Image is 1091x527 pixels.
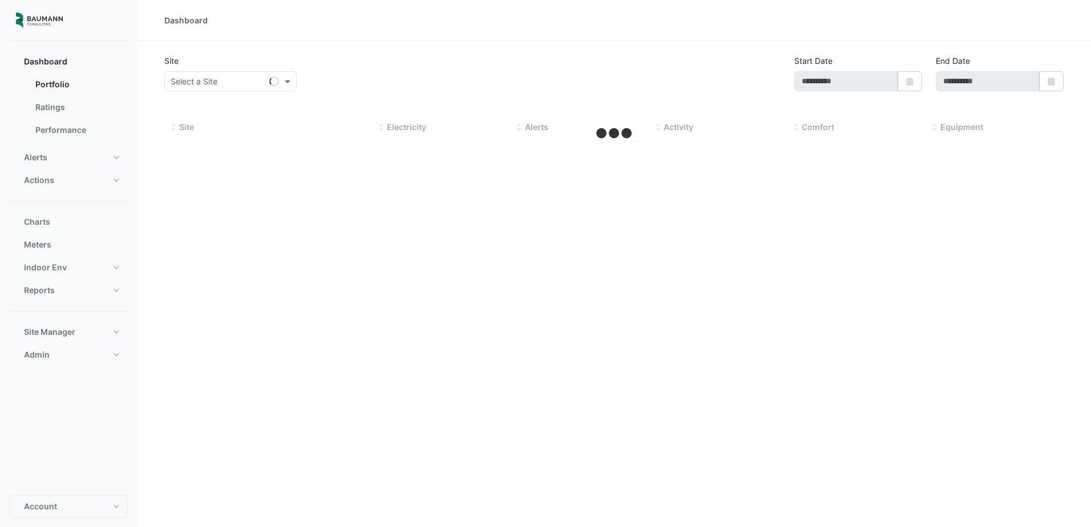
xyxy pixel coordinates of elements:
button: Actions [9,169,128,192]
span: Site Manager [24,326,75,338]
button: Indoor Env [9,256,128,279]
label: Start Date [794,55,833,67]
span: Alerts [24,152,47,163]
span: Actions [24,175,54,186]
span: Account [24,501,57,512]
span: Admin [24,349,50,360]
a: Ratings [26,96,128,119]
button: Site Manager [9,321,128,343]
span: Dashboard [24,56,67,67]
img: Company Logo [14,9,65,32]
a: Portfolio [26,73,128,96]
span: Activity [664,122,693,132]
span: Indoor Env [24,262,67,273]
button: Reports [9,279,128,302]
div: Dashboard [164,14,208,26]
span: Meters [24,239,51,250]
span: Electricity [387,122,426,132]
button: Charts [9,210,128,233]
span: Reports [24,285,55,296]
div: Dashboard [9,73,128,146]
span: Alerts [525,122,548,132]
span: Site [179,122,194,132]
button: Meters [9,233,128,256]
button: Account [9,495,128,518]
button: Alerts [9,146,128,169]
label: End Date [936,55,970,67]
button: Dashboard [9,50,128,73]
span: Equipment [940,122,983,132]
span: Charts [24,216,50,228]
span: Comfort [802,122,834,132]
button: Admin [9,343,128,366]
label: Site [164,55,179,67]
a: Performance [26,119,128,141]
